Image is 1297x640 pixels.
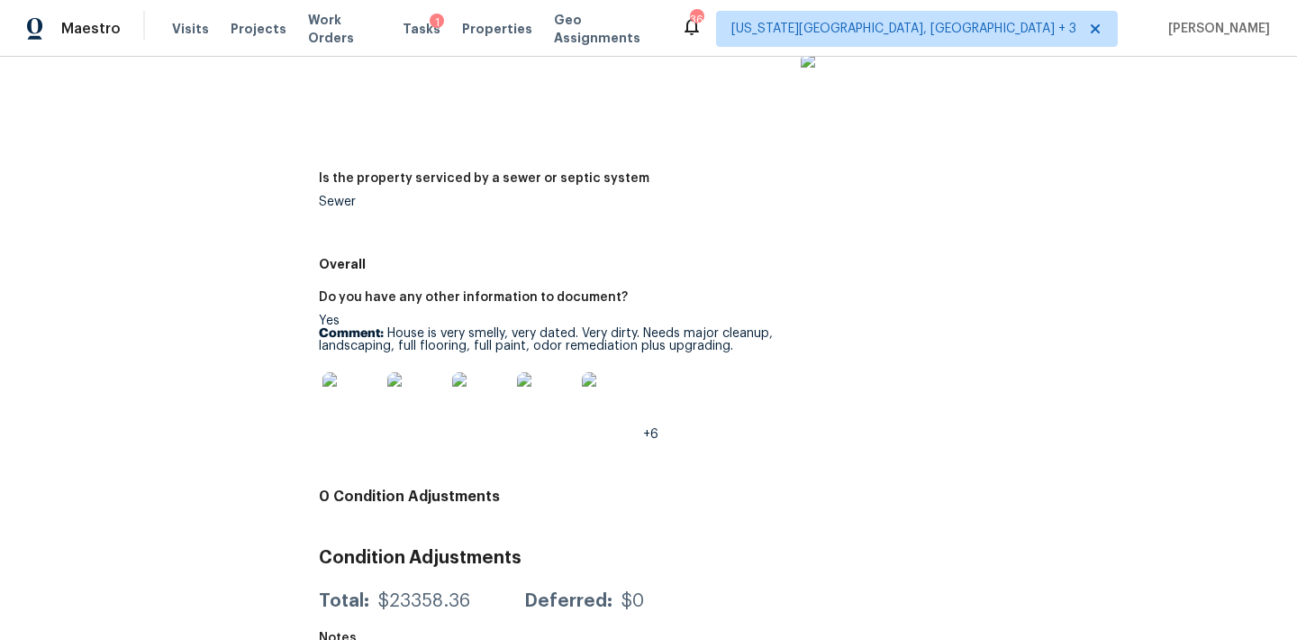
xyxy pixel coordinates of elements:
div: $0 [621,592,644,610]
div: 1 [430,14,444,32]
b: Comment: [319,327,384,340]
span: Work Orders [308,11,382,47]
span: Maestro [61,20,121,38]
span: Projects [231,20,286,38]
h5: Do you have any other information to document? [319,291,628,304]
span: [PERSON_NAME] [1161,20,1270,38]
div: $23358.36 [378,592,470,610]
span: Tasks [403,23,440,35]
h5: Is the property serviced by a sewer or septic system [319,172,649,185]
p: House is very smelly, very dated. Very dirty. Needs major cleanup, landscaping, full flooring, fu... [319,327,783,352]
span: +6 [643,428,658,441]
span: Visits [172,20,209,38]
div: Deferred: [524,592,612,610]
div: Yes [319,315,783,441]
h4: 0 Condition Adjustments [319,488,1275,506]
span: Properties [462,20,532,38]
h3: Condition Adjustments [319,549,1275,567]
div: Sewer [319,196,783,208]
h5: Overall [319,255,1275,273]
div: 36 [690,11,703,29]
span: [US_STATE][GEOGRAPHIC_DATA], [GEOGRAPHIC_DATA] + 3 [731,20,1076,38]
span: Geo Assignments [554,11,659,47]
div: Total: [319,592,369,610]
